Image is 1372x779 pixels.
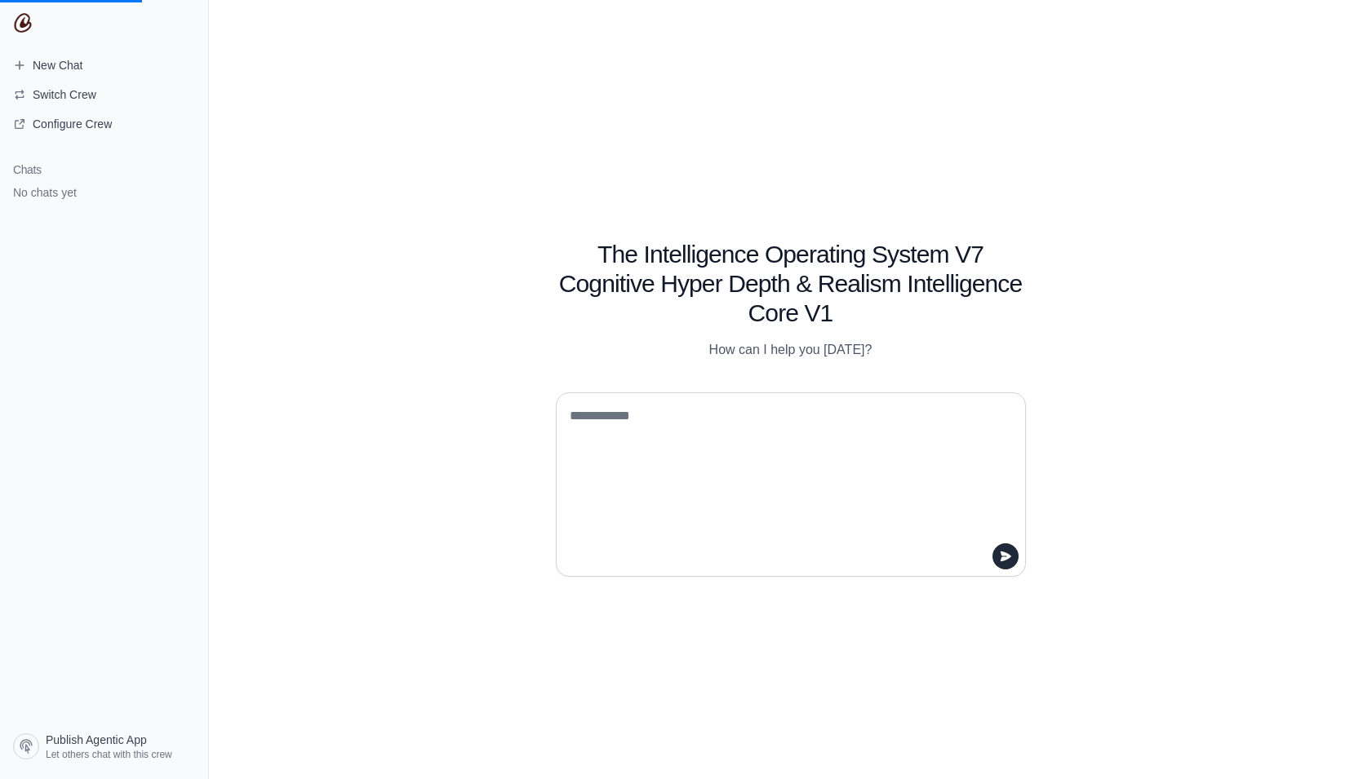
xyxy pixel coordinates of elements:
a: Publish Agentic App Let others chat with this crew [7,727,202,766]
img: CrewAI Logo [13,13,33,33]
button: Switch Crew [7,82,202,108]
span: Let others chat with this crew [46,748,172,761]
p: How can I help you [DATE]? [556,340,1026,360]
span: Switch Crew [33,86,96,103]
span: Configure Crew [33,116,112,132]
a: New Chat [7,52,202,78]
span: Publish Agentic App [46,732,147,748]
a: Configure Crew [7,111,202,137]
span: New Chat [33,57,82,73]
h1: The Intelligence Operating System V7 Cognitive Hyper Depth & Realism Intelligence Core V1 [556,240,1026,328]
